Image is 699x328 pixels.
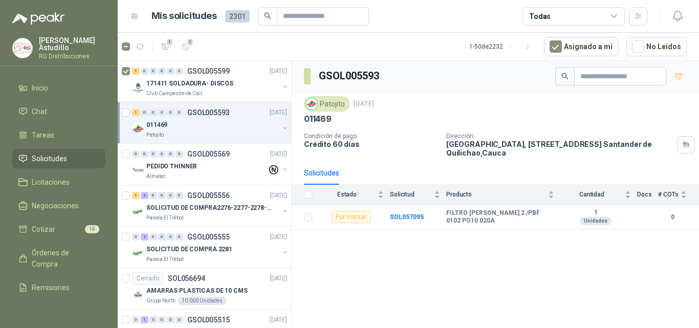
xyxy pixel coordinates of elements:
[176,150,183,158] div: 0
[146,255,184,264] p: Panela El Trébol
[146,245,232,254] p: SOLICITUD DE COMPRA 2281
[132,272,164,285] div: Cerrado
[270,274,287,283] p: [DATE]
[354,99,374,109] p: [DATE]
[85,225,99,233] span: 15
[446,191,546,198] span: Producto
[658,191,679,198] span: # COTs
[132,123,144,135] img: Company Logo
[166,38,173,46] span: 1
[146,131,164,139] p: Patojito
[146,286,248,296] p: AMARRAS PLASTICAS DE 10 CMS
[12,220,105,239] a: Cotizar15
[12,149,105,168] a: Solicitudes
[446,140,673,157] p: [GEOGRAPHIC_DATA], [STREET_ADDRESS] Santander de Quilichao , Cauca
[132,206,144,218] img: Company Logo
[32,177,70,188] span: Licitaciones
[146,120,167,130] p: 011469
[32,106,47,117] span: Chat
[637,185,658,205] th: Docs
[270,232,287,242] p: [DATE]
[146,79,233,89] p: 171411 SOLDADURA- DISCOS
[32,129,54,141] span: Tareas
[141,150,148,158] div: 0
[151,9,217,24] h1: Mis solicitudes
[32,247,96,270] span: Órdenes de Compra
[158,316,166,323] div: 0
[167,192,174,199] div: 0
[390,213,424,221] b: SOL057095
[304,114,332,124] p: 011469
[39,37,105,51] p: [PERSON_NAME] Astudillo
[12,196,105,215] a: Negociaciones
[560,209,631,217] b: 1
[390,191,432,198] span: Solicitud
[176,233,183,240] div: 0
[149,192,157,199] div: 0
[187,233,230,240] p: GSOL005555
[141,109,148,116] div: 0
[318,185,390,205] th: Estado
[32,200,79,211] span: Negociaciones
[132,81,144,94] img: Company Logo
[176,192,183,199] div: 0
[132,189,289,222] a: 1 2 0 0 0 0 GSOL005556[DATE] Company LogoSOLICITUD DE COMPRA2276-2277-2278-2284-2285-Panela El Tr...
[132,109,140,116] div: 1
[658,212,687,222] b: 0
[187,38,194,46] span: 1
[158,109,166,116] div: 0
[12,278,105,297] a: Remisiones
[149,150,157,158] div: 0
[118,268,291,310] a: CerradoSOL056694[DATE] Company LogoAMARRAS PLASTICAS DE 10 CMSGrupo North10.000 Unidades
[12,12,64,25] img: Logo peakr
[32,282,70,293] span: Remisiones
[176,68,183,75] div: 0
[158,68,166,75] div: 0
[306,98,317,110] img: Company Logo
[187,68,230,75] p: GSOL005599
[178,38,194,55] button: 1
[270,191,287,201] p: [DATE]
[187,150,230,158] p: GSOL005569
[529,11,551,22] div: Todas
[446,185,560,205] th: Producto
[167,233,174,240] div: 0
[176,109,183,116] div: 0
[32,224,55,235] span: Cotizar
[446,209,554,225] b: FILTRO [PERSON_NAME] 2 /PBF 0102 PO10 020A
[270,67,287,76] p: [DATE]
[304,96,349,112] div: Patojito
[132,150,140,158] div: 0
[146,90,202,98] p: Club Campestre de Cali
[32,153,67,164] span: Solicitudes
[12,78,105,98] a: Inicio
[146,203,274,213] p: SOLICITUD DE COMPRA2276-2277-2278-2284-2285-
[270,149,287,159] p: [DATE]
[304,167,339,179] div: Solicitudes
[132,316,140,323] div: 0
[12,102,105,121] a: Chat
[32,82,48,94] span: Inicio
[560,191,623,198] span: Cantidad
[270,315,287,325] p: [DATE]
[658,185,699,205] th: # COTs
[176,316,183,323] div: 0
[469,38,536,55] div: 1 - 50 de 2232
[390,185,446,205] th: Solicitud
[304,133,438,140] p: Condición de pago
[167,150,174,158] div: 0
[626,37,687,56] button: No Leídos
[158,233,166,240] div: 0
[225,10,250,23] span: 2301
[149,316,157,323] div: 0
[168,275,205,282] p: SOL056694
[146,162,197,171] p: PEDIDO THINNER
[12,301,105,321] a: Configuración
[39,53,105,59] p: RG Distribuciones
[187,316,230,323] p: GSOL005515
[187,192,230,199] p: GSOL005556
[132,233,140,240] div: 0
[560,185,637,205] th: Cantidad
[318,191,376,198] span: Estado
[146,297,176,305] p: Grupo North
